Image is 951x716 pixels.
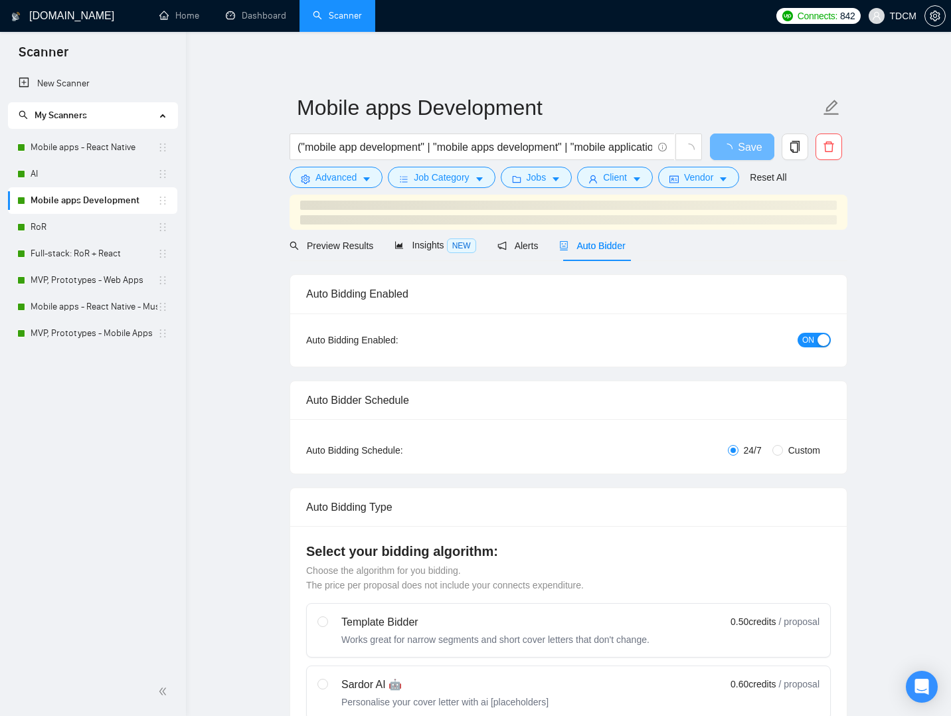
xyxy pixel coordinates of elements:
[157,302,168,312] span: holder
[551,174,561,184] span: caret-down
[394,240,404,250] span: area-chart
[313,10,362,21] a: searchScanner
[306,565,584,590] span: Choose the algorithm for you bidding. The price per proposal does not include your connects expen...
[31,161,157,187] a: AI
[301,174,310,184] span: setting
[157,248,168,259] span: holder
[306,333,481,347] div: Auto Bidding Enabled:
[8,43,79,70] span: Scanner
[297,91,820,124] input: Scanner name...
[603,170,627,185] span: Client
[782,141,808,153] span: copy
[802,333,814,347] span: ON
[527,170,547,185] span: Jobs
[779,615,820,628] span: / proposal
[306,488,831,526] div: Auto Bidding Type
[31,320,157,347] a: MVP, Prototypes - Mobile Apps
[779,677,820,691] span: / proposal
[925,11,945,21] span: setting
[8,240,177,267] li: Full-stack: RoR + React
[684,170,713,185] span: Vendor
[19,110,28,120] span: search
[710,134,774,160] button: Save
[11,6,21,27] img: logo
[388,167,495,188] button: barsJob Categorycaret-down
[8,187,177,214] li: Mobile apps Development
[816,141,841,153] span: delete
[8,294,177,320] li: Mobile apps - React Native - Music
[31,214,157,240] a: RoR
[8,161,177,187] li: AI
[8,70,177,97] li: New Scanner
[290,240,373,251] span: Preview Results
[31,294,157,320] a: Mobile apps - React Native - Music
[8,267,177,294] li: MVP, Prototypes - Web Apps
[290,241,299,250] span: search
[588,174,598,184] span: user
[35,110,87,121] span: My Scanners
[816,134,842,160] button: delete
[19,110,87,121] span: My Scanners
[8,134,177,161] li: Mobile apps - React Native
[497,240,539,251] span: Alerts
[475,174,484,184] span: caret-down
[906,671,938,703] div: Open Intercom Messenger
[719,174,728,184] span: caret-down
[512,174,521,184] span: folder
[738,139,762,155] span: Save
[399,174,408,184] span: bars
[8,214,177,240] li: RoR
[798,9,837,23] span: Connects:
[669,174,679,184] span: idcard
[157,275,168,286] span: holder
[414,170,469,185] span: Job Category
[306,542,831,561] h4: Select your bidding algorithm:
[341,695,549,709] div: Personalise your cover letter with ai [placeholders]
[783,443,825,458] span: Custom
[31,267,157,294] a: MVP, Prototypes - Web Apps
[823,99,840,116] span: edit
[501,167,572,188] button: folderJobscaret-down
[315,170,357,185] span: Advanced
[31,187,157,214] a: Mobile apps Development
[750,170,786,185] a: Reset All
[559,241,568,250] span: robot
[290,167,383,188] button: settingAdvancedcaret-down
[341,633,649,646] div: Works great for narrow segments and short cover letters that don't change.
[158,685,171,698] span: double-left
[341,614,649,630] div: Template Bidder
[872,11,881,21] span: user
[658,143,667,151] span: info-circle
[298,139,652,155] input: Search Freelance Jobs...
[394,240,475,250] span: Insights
[157,328,168,339] span: holder
[157,169,168,179] span: holder
[722,143,738,154] span: loading
[306,443,481,458] div: Auto Bidding Schedule:
[738,443,767,458] span: 24/7
[362,174,371,184] span: caret-down
[924,11,946,21] a: setting
[157,222,168,232] span: holder
[782,134,808,160] button: copy
[159,10,199,21] a: homeHome
[683,143,695,155] span: loading
[306,381,831,419] div: Auto Bidder Schedule
[577,167,653,188] button: userClientcaret-down
[782,11,793,21] img: upwork-logo.png
[8,320,177,347] li: MVP, Prototypes - Mobile Apps
[306,275,831,313] div: Auto Bidding Enabled
[632,174,642,184] span: caret-down
[19,70,167,97] a: New Scanner
[658,167,739,188] button: idcardVendorcaret-down
[157,142,168,153] span: holder
[31,240,157,267] a: Full-stack: RoR + React
[731,614,776,629] span: 0.50 credits
[226,10,286,21] a: dashboardDashboard
[341,677,549,693] div: Sardor AI 🤖
[924,5,946,27] button: setting
[31,134,157,161] a: Mobile apps - React Native
[840,9,855,23] span: 842
[731,677,776,691] span: 0.60 credits
[497,241,507,250] span: notification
